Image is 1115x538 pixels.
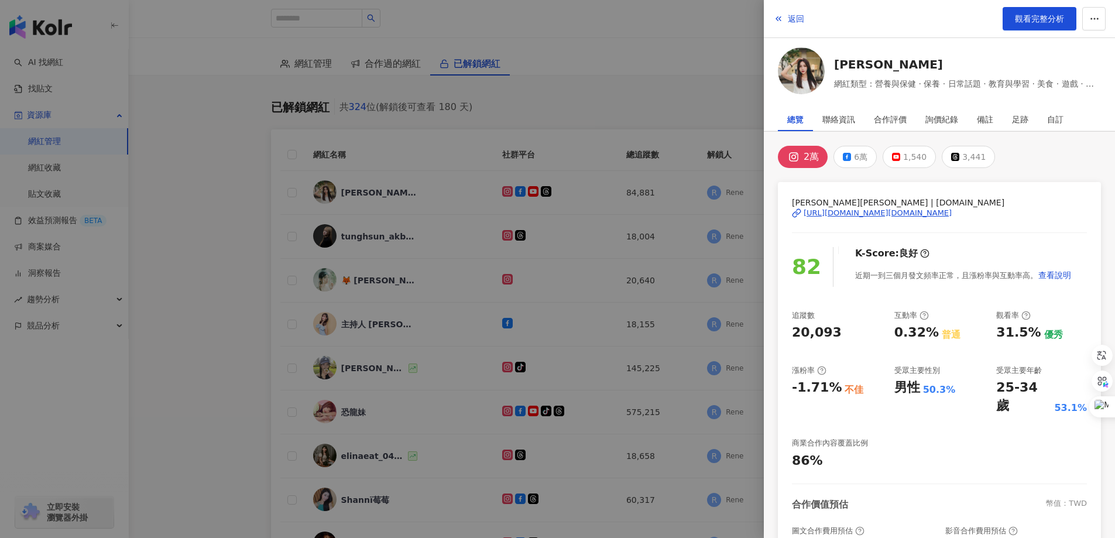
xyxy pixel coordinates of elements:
button: 查看說明 [1038,263,1072,287]
span: [PERSON_NAME][PERSON_NAME] | [DOMAIN_NAME] [792,196,1087,209]
div: 聯絡資訊 [822,108,855,131]
div: 觀看率 [996,310,1031,321]
div: 圖文合作費用預估 [792,526,864,536]
div: K-Score : [855,247,929,260]
div: 近期一到三個月發文頻率正常，且漲粉率與互動率高。 [855,263,1072,287]
div: 25-34 歲 [996,379,1051,415]
div: 互動率 [894,310,929,321]
a: KOL Avatar [778,47,825,98]
div: 53.1% [1054,402,1087,414]
div: 普通 [942,328,960,341]
div: 1,540 [903,149,927,165]
button: 2萬 [778,146,828,168]
div: 6萬 [854,149,867,165]
div: 詢價紀錄 [925,108,958,131]
div: 優秀 [1044,328,1063,341]
div: 0.32% [894,324,939,342]
div: 幣值：TWD [1046,498,1087,511]
div: 受眾主要年齡 [996,365,1042,376]
div: 受眾主要性別 [894,365,940,376]
div: 良好 [899,247,918,260]
span: 觀看完整分析 [1015,14,1064,23]
a: 觀看完整分析 [1003,7,1076,30]
div: 足跡 [1012,108,1028,131]
div: 31.5% [996,324,1041,342]
span: 返回 [788,14,804,23]
div: 2萬 [804,149,819,165]
a: [PERSON_NAME] [834,56,1101,73]
div: [URL][DOMAIN_NAME][DOMAIN_NAME] [804,208,952,218]
div: 82 [792,251,821,284]
div: 總覽 [787,108,804,131]
div: 不佳 [845,383,863,396]
div: 合作評價 [874,108,907,131]
div: 50.3% [923,383,956,396]
div: 自訂 [1047,108,1063,131]
span: 網紅類型：營養與保健 · 保養 · 日常話題 · 教育與學習 · 美食 · 遊戲 · 穿搭 · 旅遊 [834,77,1101,90]
button: 6萬 [833,146,877,168]
div: 商業合作內容覆蓋比例 [792,438,868,448]
div: -1.71% [792,379,842,397]
div: 備註 [977,108,993,131]
button: 3,441 [942,146,995,168]
div: 影音合作費用預估 [945,526,1018,536]
a: [URL][DOMAIN_NAME][DOMAIN_NAME] [792,208,1087,218]
span: 查看說明 [1038,270,1071,280]
div: 20,093 [792,324,842,342]
div: 男性 [894,379,920,397]
div: 合作價值預估 [792,498,848,511]
div: 追蹤數 [792,310,815,321]
div: 3,441 [962,149,986,165]
div: 86% [792,452,823,470]
button: 1,540 [883,146,936,168]
img: KOL Avatar [778,47,825,94]
button: 返回 [773,7,805,30]
div: 漲粉率 [792,365,826,376]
